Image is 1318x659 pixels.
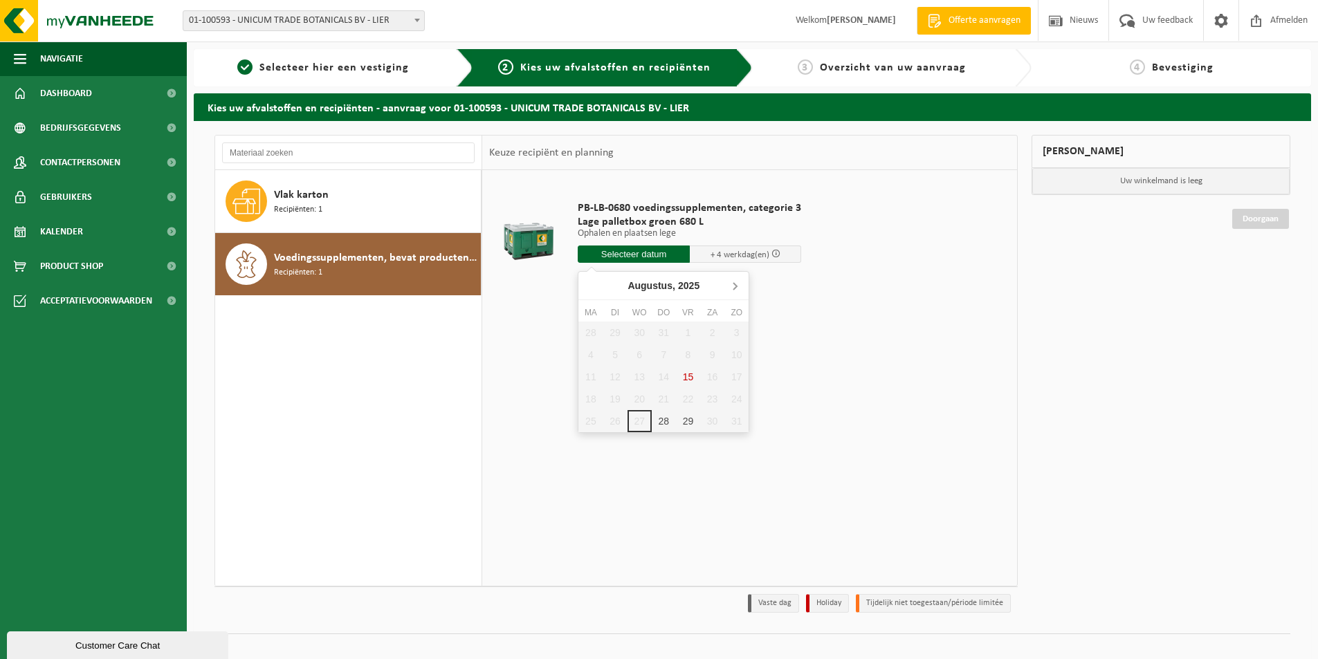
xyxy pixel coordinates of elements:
div: [PERSON_NAME] [1032,135,1290,168]
div: vr [676,306,700,319]
span: Lage palletbox groen 680 L [578,215,801,229]
div: Keuze recipiënt en planning [482,136,621,170]
a: 1Selecteer hier een vestiging [201,59,446,76]
span: 3 [798,59,813,75]
span: 01-100593 - UNICUM TRADE BOTANICALS BV - LIER [183,11,424,30]
span: Voedingssupplementen, bevat producten van dierlijke oorsprong, categorie 3 [274,250,477,266]
span: 1 [237,59,253,75]
li: Vaste dag [748,594,799,613]
button: Voedingssupplementen, bevat producten van dierlijke oorsprong, categorie 3 Recipiënten: 1 [215,233,482,295]
span: Vlak karton [274,187,329,203]
li: Holiday [806,594,849,613]
span: Overzicht van uw aanvraag [820,62,966,73]
button: Vlak karton Recipiënten: 1 [215,170,482,233]
span: Dashboard [40,76,92,111]
div: za [700,306,724,319]
span: 2 [498,59,513,75]
span: Product Shop [40,249,103,284]
input: Selecteer datum [578,245,690,263]
span: Bevestiging [1152,62,1214,73]
div: 29 [676,410,700,432]
span: Navigatie [40,41,83,76]
p: Uw winkelmand is leeg [1032,168,1290,194]
span: + 4 werkdag(en) [711,250,769,259]
div: Augustus, [622,275,705,297]
iframe: chat widget [7,629,231,659]
a: Doorgaan [1232,209,1289,229]
div: di [603,306,627,319]
span: Gebruikers [40,180,92,214]
span: Kalender [40,214,83,249]
span: 01-100593 - UNICUM TRADE BOTANICALS BV - LIER [183,10,425,31]
li: Tijdelijk niet toegestaan/période limitée [856,594,1011,613]
span: Contactpersonen [40,145,120,180]
span: 4 [1130,59,1145,75]
span: PB-LB-0680 voedingssupplementen, categorie 3 [578,201,801,215]
a: Offerte aanvragen [917,7,1031,35]
span: Recipiënten: 1 [274,203,322,216]
span: Acceptatievoorwaarden [40,284,152,318]
p: Ophalen en plaatsen lege [578,229,801,239]
span: Bedrijfsgegevens [40,111,121,145]
div: ma [578,306,603,319]
span: Recipiënten: 1 [274,266,322,279]
span: Selecteer hier een vestiging [259,62,409,73]
div: do [652,306,676,319]
strong: [PERSON_NAME] [827,15,896,26]
div: 28 [652,410,676,432]
span: Kies uw afvalstoffen en recipiënten [520,62,711,73]
span: Offerte aanvragen [945,14,1024,28]
div: zo [724,306,749,319]
input: Materiaal zoeken [222,142,475,163]
i: 2025 [678,281,699,290]
h2: Kies uw afvalstoffen en recipiënten - aanvraag voor 01-100593 - UNICUM TRADE BOTANICALS BV - LIER [194,93,1311,120]
div: wo [628,306,652,319]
